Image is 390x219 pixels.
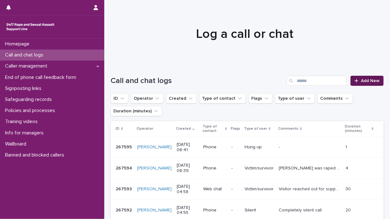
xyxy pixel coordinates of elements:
p: Phone [203,145,226,150]
button: ID [111,93,128,104]
p: 4 [345,164,350,171]
a: Add New [350,76,384,86]
p: Hung up [245,145,274,150]
p: Safeguarding records [3,97,57,103]
a: [PERSON_NAME] [137,166,172,171]
p: [DATE] 04:55 [177,205,198,216]
input: Search [287,76,347,86]
p: Banned and blocked callers [3,152,69,158]
p: Duration (minutes) [345,123,370,135]
button: Type of contact [199,93,246,104]
p: [DATE] 06:41 [177,142,198,153]
p: 267593 [116,185,133,192]
p: End of phone call feedback form [3,74,81,80]
p: 267594 [116,164,133,171]
button: Type of user [275,93,315,104]
p: Phone [203,208,226,213]
p: 267595 [116,143,133,150]
p: Phone [203,166,226,171]
h1: Log a call or chat [111,27,379,42]
img: rhQMoQhaT3yELyF149Cw [5,21,56,33]
p: Visitor reached out for support, definitions and consent discussed, options, thoughts and feeling... [279,185,342,192]
p: Victim/survivor [245,166,274,171]
button: Flags [248,93,272,104]
p: Completely silent call [279,206,323,213]
tr: 267593267593 [PERSON_NAME] [DATE] 04:58Web chat-Victim/survivorVisitor reached out for support, d... [111,179,384,200]
a: [PERSON_NAME] [137,208,172,213]
p: 20 [345,206,352,213]
p: [DATE] 06:39 [177,163,198,174]
button: Created [166,93,197,104]
span: Add New [361,79,380,83]
p: - [231,166,240,171]
p: Web chat [203,186,226,192]
button: Comments [317,93,353,104]
p: - [231,208,240,213]
p: Signposting links [3,86,46,92]
p: Created [176,125,191,132]
p: Policies and processes [3,108,60,114]
p: Operator [137,125,153,132]
a: [PERSON_NAME] [137,186,172,192]
p: Type of user [244,125,267,132]
p: Training videos [3,119,43,125]
p: Call and chat logs [3,52,48,58]
p: Caller management [3,63,52,69]
p: Victim/survivor [245,186,274,192]
h1: Call and chat logs [111,76,284,86]
p: - [231,186,240,192]
button: Duration (minutes) [111,106,162,116]
a: [PERSON_NAME] [137,145,172,150]
p: Wallboard [3,141,31,147]
p: Flags [231,125,240,132]
p: Silent [245,208,274,213]
p: ID [116,125,119,132]
p: [DATE] 04:58 [177,184,198,195]
tr: 267595267595 [PERSON_NAME] [DATE] 06:41Phone-Hung up-- 11 [111,137,384,158]
p: Comments [278,125,298,132]
p: - [231,145,240,150]
p: 1 [345,143,348,150]
p: Elizabeth was raped about 3 months ago by a guy who lives about 2 minutes away from them. The Pol... [279,164,342,171]
p: 30 [345,185,352,192]
p: 267592 [116,206,133,213]
p: Info for managers [3,130,49,136]
tr: 267594267594 [PERSON_NAME] [DATE] 06:39Phone-Victim/survivor[PERSON_NAME] was raped about [DATE] ... [111,158,384,179]
p: - [279,143,281,150]
p: Homepage [3,41,34,47]
button: Operator [131,93,163,104]
p: Type of contact [203,123,223,135]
